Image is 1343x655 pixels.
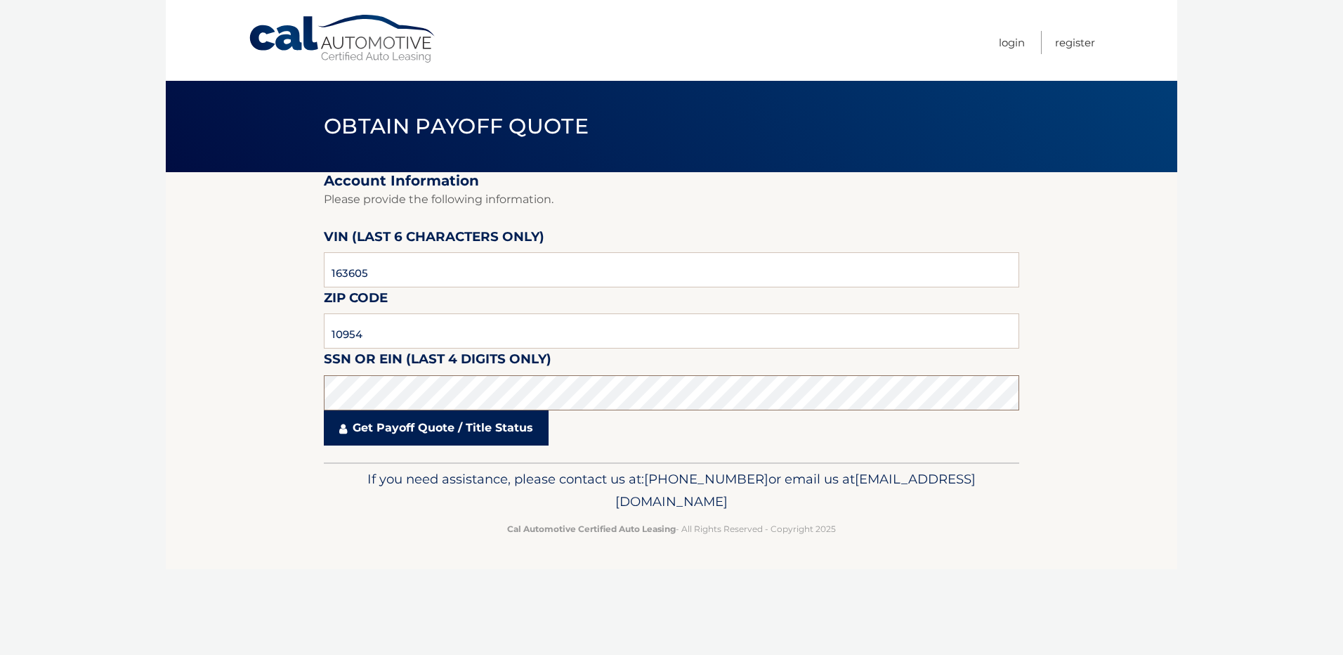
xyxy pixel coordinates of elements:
[324,113,589,139] span: Obtain Payoff Quote
[324,410,549,446] a: Get Payoff Quote / Title Status
[999,31,1025,54] a: Login
[324,172,1019,190] h2: Account Information
[644,471,768,487] span: [PHONE_NUMBER]
[324,226,544,252] label: VIN (last 6 characters only)
[248,14,438,64] a: Cal Automotive
[333,521,1010,536] p: - All Rights Reserved - Copyright 2025
[324,190,1019,209] p: Please provide the following information.
[324,287,388,313] label: Zip Code
[333,468,1010,513] p: If you need assistance, please contact us at: or email us at
[1055,31,1095,54] a: Register
[507,524,676,534] strong: Cal Automotive Certified Auto Leasing
[324,349,551,375] label: SSN or EIN (last 4 digits only)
